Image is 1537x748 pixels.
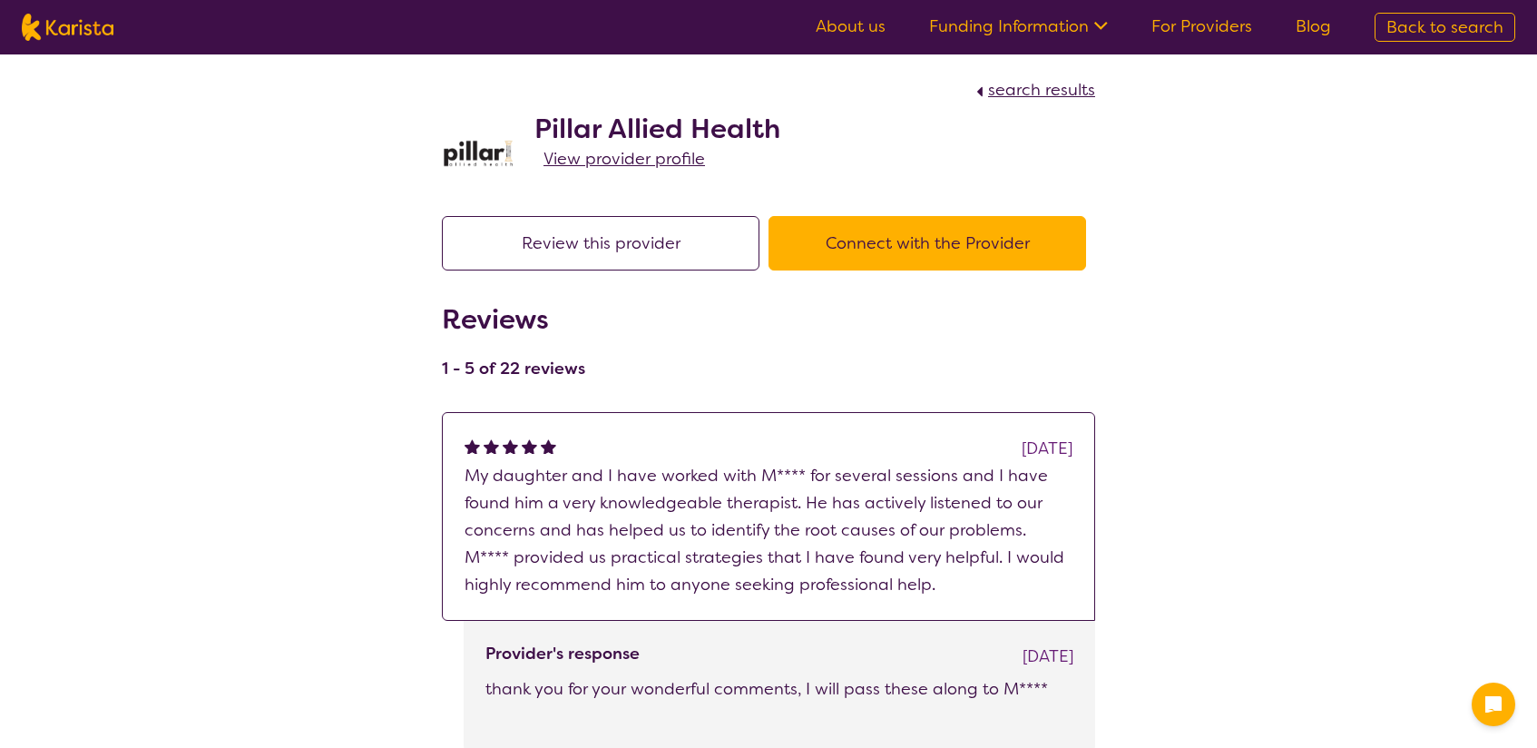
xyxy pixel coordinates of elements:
span: View provider profile [543,148,705,170]
img: fullstar [541,438,556,454]
img: fullstar [484,438,499,454]
div: [DATE] [1023,643,1073,670]
a: For Providers [1151,15,1252,37]
img: fullstar [522,438,537,454]
a: View provider profile [543,145,705,172]
h2: Reviews [442,303,585,336]
a: Connect with the Provider [768,232,1095,254]
img: rfh6iifgakk6qm0ilome.png [442,117,514,190]
p: My daughter and I have worked with M**** for several sessions and I have found him a very knowled... [465,462,1072,598]
a: search results [972,79,1095,101]
h2: Pillar Allied Health [534,113,780,145]
span: search results [988,79,1095,101]
h4: Provider's response [485,643,640,664]
a: Funding Information [929,15,1108,37]
p: thank you for your wonderful comments, I will pass these along to M**** [485,675,1073,703]
button: Connect with the Provider [768,216,1086,271]
img: fullstar [503,438,518,454]
span: Back to search [1386,16,1503,38]
h4: 1 - 5 of 22 reviews [442,358,585,379]
img: fullstar [465,438,480,454]
a: Back to search [1375,13,1515,42]
button: Review this provider [442,216,759,271]
img: Karista logo [22,14,113,41]
a: About us [816,15,886,37]
div: [DATE] [1022,435,1072,462]
a: Review this provider [442,232,768,254]
a: Blog [1296,15,1331,37]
